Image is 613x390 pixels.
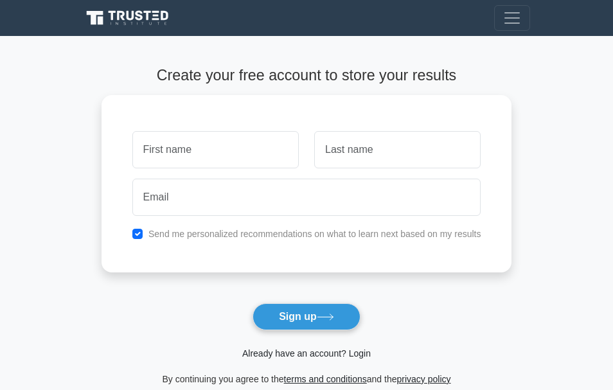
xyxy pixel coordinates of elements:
[132,131,299,168] input: First name
[148,229,481,239] label: Send me personalized recommendations on what to learn next based on my results
[397,374,451,384] a: privacy policy
[102,67,512,85] h4: Create your free account to store your results
[94,371,520,387] div: By continuing you agree to the and the
[494,5,530,31] button: Toggle navigation
[242,348,371,359] a: Already have an account? Login
[253,303,360,330] button: Sign up
[314,131,481,168] input: Last name
[284,374,367,384] a: terms and conditions
[132,179,481,216] input: Email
